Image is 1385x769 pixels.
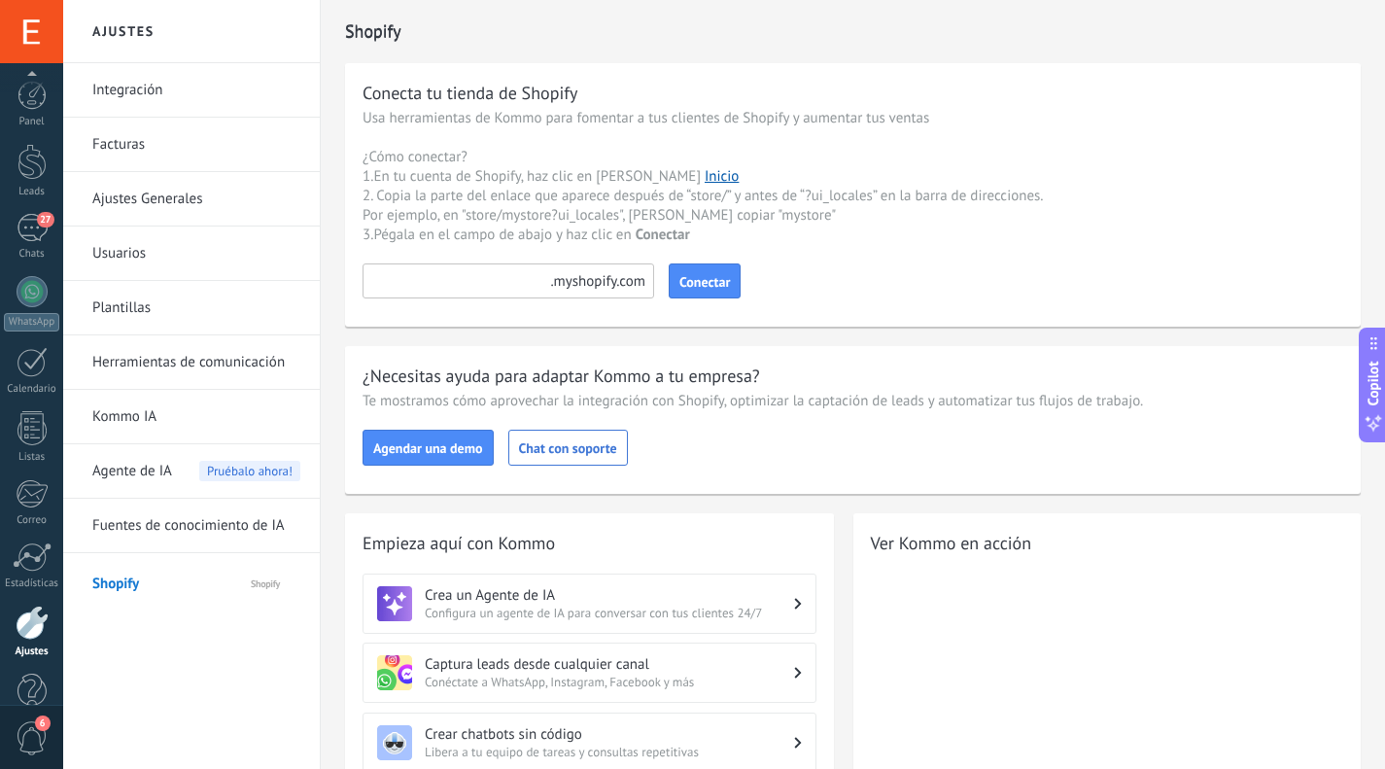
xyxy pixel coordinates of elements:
[92,390,300,444] a: Kommo IA
[92,118,300,172] a: Facturas
[92,557,212,604] span: Shopify
[669,263,741,298] button: Conectar
[35,716,51,731] span: 6
[63,553,320,607] li: Shopify
[92,227,300,281] a: Usuarios
[4,514,60,527] div: Correo
[4,186,60,198] div: Leads
[63,63,320,118] li: Integración
[373,441,483,455] span: Agendar una demo
[92,499,300,553] a: Fuentes de conocimiento de IA
[92,444,300,499] a: Agente de IAPruébalo ahora!
[63,335,320,390] li: Herramientas de comunicación
[92,444,172,499] span: Agente de IA
[63,227,320,281] li: Usuarios
[4,313,59,332] div: WhatsApp
[63,172,320,227] li: Ajustes Generales
[363,364,1343,388] h3: ¿Necesitas ayuda para adaptar Kommo a tu empresa?
[37,212,53,227] span: 27
[345,12,401,51] h2: Shopify
[4,646,60,658] div: Ajustes
[92,335,300,390] a: Herramientas de comunicación
[519,441,617,455] span: Chat con soporte
[63,444,320,499] li: Agente de IA
[63,499,320,553] li: Fuentes de conocimiento de IA
[1364,361,1383,405] span: Copilot
[363,81,1343,105] h3: Conecta tu tienda de Shopify
[425,744,794,760] span: Libera a tu equipo de tareas y consultas repetitivas
[4,577,60,590] div: Estadísticas
[214,557,300,604] span: Shopify
[92,63,300,118] a: Integración
[705,167,739,186] a: Inicio
[425,725,794,744] h3: Crear chatbots sin código
[63,281,320,335] li: Plantillas
[871,577,1344,753] iframe: Transforma tus ventas con Kommo
[871,531,1344,555] h3: Ver Kommo en acción
[363,531,816,555] h3: Empieza aquí con Kommo
[363,109,1044,245] div: Usa herramientas de Kommo para fomentar a tus clientes de Shopify y aumentar tus ventas ¿Cómo con...
[92,172,300,227] a: Ajustes Generales
[63,390,320,444] li: Kommo IA
[508,430,628,467] button: Chat con soporte
[199,461,300,481] span: Pruébalo ahora!
[363,392,1143,411] span: Te mostramos cómo aprovechar la integración con Shopify, optimizar la captación de leads y automa...
[63,118,320,172] li: Facturas
[425,605,794,621] span: Configura un agente de IA para conversar con tus clientes 24/7
[4,451,60,464] div: Listas
[679,275,730,289] span: Conectar
[4,116,60,128] div: Panel
[4,383,60,396] div: Calendario
[425,655,794,674] h3: Captura leads desde cualquier canal
[363,430,494,467] button: Agendar una demo
[92,557,300,604] a: ShopifyShopify
[425,586,794,605] h3: Crea un Agente de IA
[425,674,794,690] span: Conéctate a WhatsApp, Instagram, Facebook y más
[4,248,60,261] div: Chats
[92,281,300,335] a: Plantillas
[636,226,690,244] span: Conectar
